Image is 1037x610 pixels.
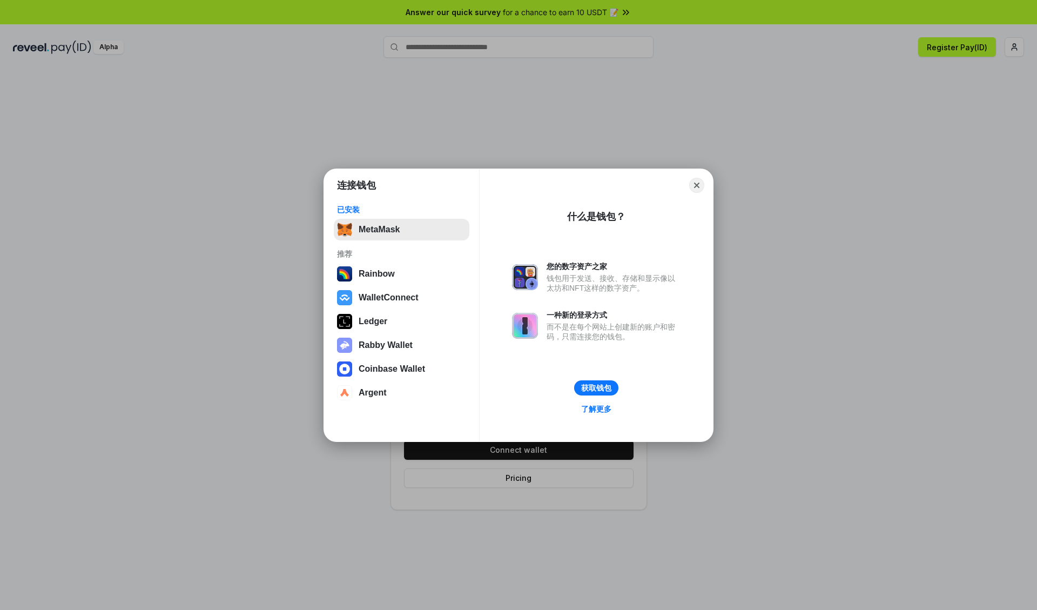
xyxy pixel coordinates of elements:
[359,317,387,326] div: Ledger
[334,263,469,285] button: Rainbow
[359,293,419,303] div: WalletConnect
[359,269,395,279] div: Rainbow
[334,287,469,309] button: WalletConnect
[337,205,466,214] div: 已安装
[581,404,611,414] div: 了解更多
[334,334,469,356] button: Rabby Wallet
[337,361,352,377] img: svg+xml,%3Csvg%20width%3D%2228%22%20height%3D%2228%22%20viewBox%3D%220%200%2028%2028%22%20fill%3D...
[689,178,704,193] button: Close
[512,264,538,290] img: svg+xml,%3Csvg%20xmlns%3D%22http%3A%2F%2Fwww.w3.org%2F2000%2Fsvg%22%20fill%3D%22none%22%20viewBox...
[581,383,611,393] div: 获取钱包
[359,340,413,350] div: Rabby Wallet
[547,273,681,293] div: 钱包用于发送、接收、存储和显示像以太坊和NFT这样的数字资产。
[359,388,387,398] div: Argent
[574,380,618,396] button: 获取钱包
[334,219,469,240] button: MetaMask
[334,358,469,380] button: Coinbase Wallet
[337,222,352,237] img: svg+xml,%3Csvg%20fill%3D%22none%22%20height%3D%2233%22%20viewBox%3D%220%200%2035%2033%22%20width%...
[337,314,352,329] img: svg+xml,%3Csvg%20xmlns%3D%22http%3A%2F%2Fwww.w3.org%2F2000%2Fsvg%22%20width%3D%2228%22%20height%3...
[337,338,352,353] img: svg+xml,%3Csvg%20xmlns%3D%22http%3A%2F%2Fwww.w3.org%2F2000%2Fsvg%22%20fill%3D%22none%22%20viewBox...
[334,311,469,332] button: Ledger
[547,322,681,341] div: 而不是在每个网站上创建新的账户和密码，只需连接您的钱包。
[334,382,469,404] button: Argent
[575,402,618,416] a: 了解更多
[359,364,425,374] div: Coinbase Wallet
[512,313,538,339] img: svg+xml,%3Csvg%20xmlns%3D%22http%3A%2F%2Fwww.w3.org%2F2000%2Fsvg%22%20fill%3D%22none%22%20viewBox...
[567,210,625,223] div: 什么是钱包？
[547,310,681,320] div: 一种新的登录方式
[337,249,466,259] div: 推荐
[337,266,352,281] img: svg+xml,%3Csvg%20width%3D%22120%22%20height%3D%22120%22%20viewBox%3D%220%200%20120%20120%22%20fil...
[547,262,681,271] div: 您的数字资产之家
[337,290,352,305] img: svg+xml,%3Csvg%20width%3D%2228%22%20height%3D%2228%22%20viewBox%3D%220%200%2028%2028%22%20fill%3D...
[337,385,352,400] img: svg+xml,%3Csvg%20width%3D%2228%22%20height%3D%2228%22%20viewBox%3D%220%200%2028%2028%22%20fill%3D...
[337,179,376,192] h1: 连接钱包
[359,225,400,234] div: MetaMask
